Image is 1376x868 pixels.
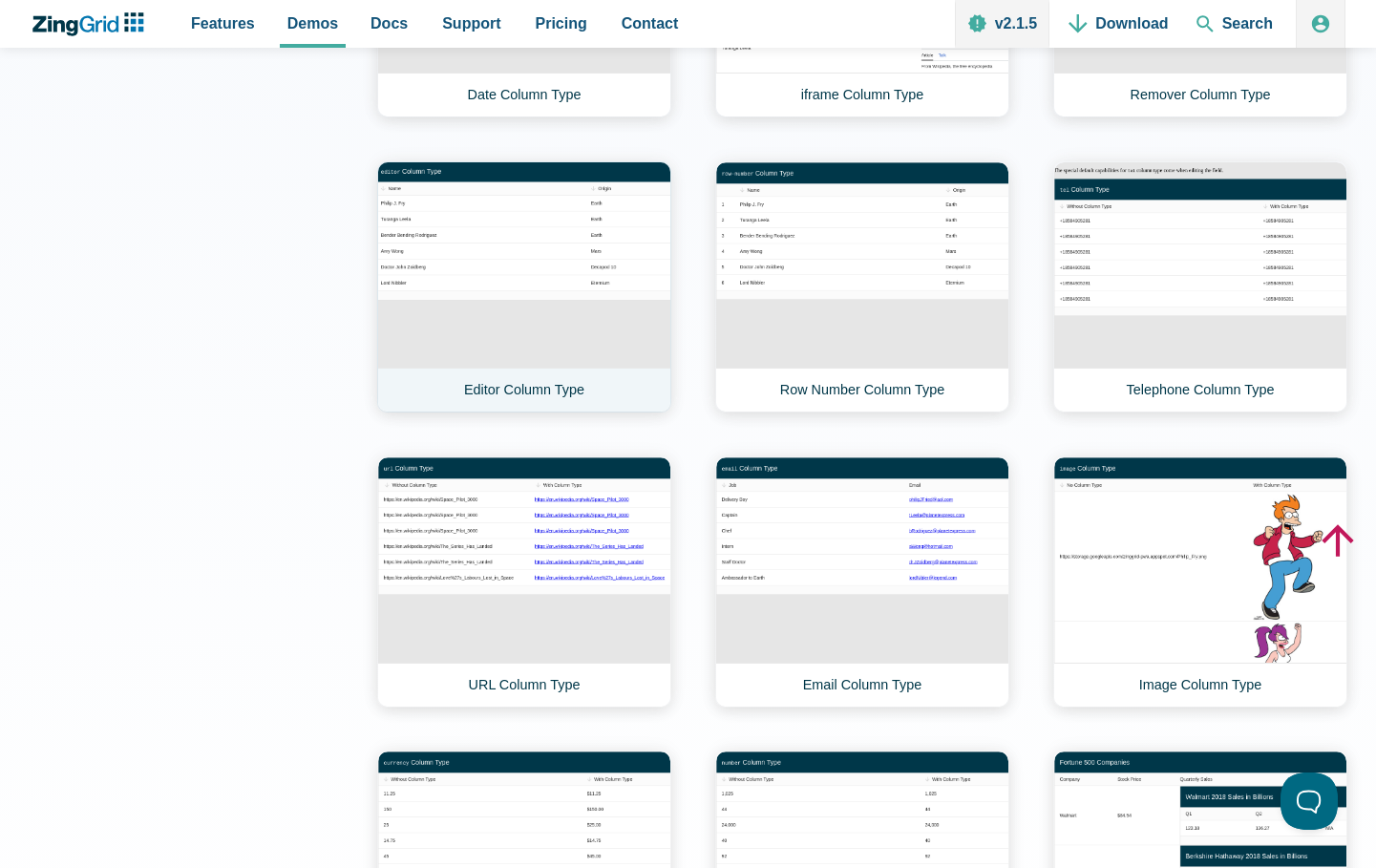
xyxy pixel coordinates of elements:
a: Telephone Column Type [1053,161,1347,413]
iframe: Help Scout Beacon - Open [1281,773,1338,830]
span: Contact [622,11,679,36]
a: URL Column Type [377,456,671,708]
span: Support [442,11,500,36]
span: Features [191,11,255,36]
a: Image Column Type [1053,456,1347,708]
span: Pricing [536,11,587,36]
a: ZingChart Logo. Click to return to the homepage [31,12,154,36]
span: Docs [370,11,408,36]
span: Demos [287,11,338,36]
a: Email Column Type [715,456,1009,708]
a: Editor Column Type [377,161,671,413]
a: Row Number Column Type [715,161,1009,413]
